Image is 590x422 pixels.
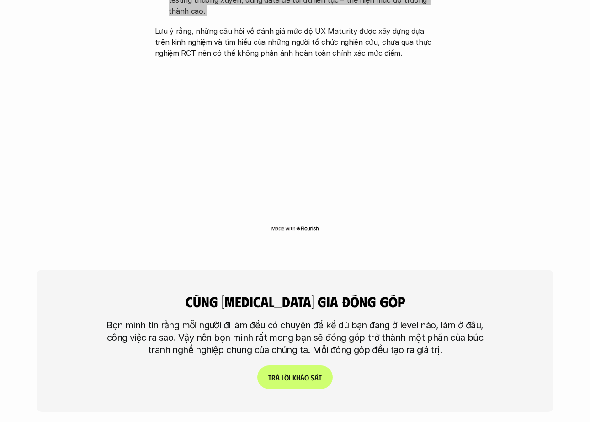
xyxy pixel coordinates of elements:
span: k [292,373,296,382]
span: ả [276,373,280,382]
h4: cùng [MEDICAL_DATA] gia đóng góp [147,293,444,310]
a: Trảlờikhảosát [257,365,333,389]
p: Bọn mình tin rằng mỗi người đi làm đều có chuyện để kể dù bạn đang ở level nào, làm ở đâu, công v... [101,319,489,356]
span: ờ [284,373,289,382]
span: á [314,373,319,382]
img: Made with Flourish [271,225,319,232]
iframe: Interactive or visual content [147,63,444,223]
span: i [289,373,291,382]
span: t [319,373,322,382]
span: h [296,373,300,382]
span: r [271,373,276,382]
span: T [268,373,271,382]
span: l [282,373,284,382]
span: ả [300,373,304,382]
p: Lưu ý rằng, những câu hỏi về đánh giá mức độ UX Maturity được xây dựng dựa trên kinh nghiệm và tì... [155,26,436,58]
span: s [311,373,314,382]
span: o [304,373,309,382]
